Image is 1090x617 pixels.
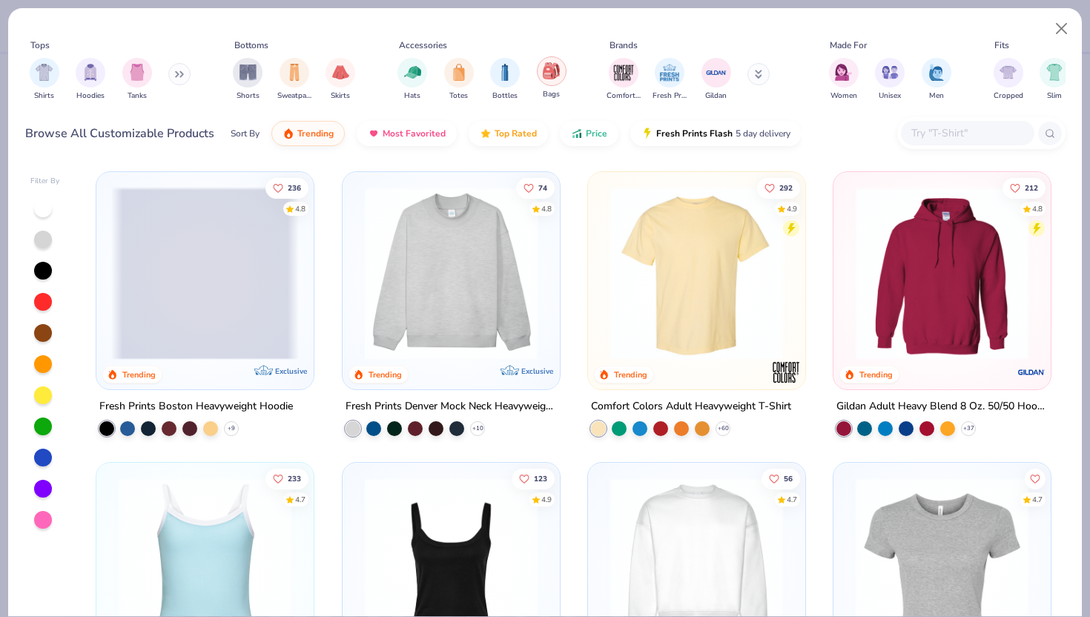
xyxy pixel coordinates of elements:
img: Totes Image [451,64,467,81]
button: Like [1003,177,1046,198]
img: 01756b78-01f6-4cc6-8d8a-3c30c1a0c8ac [848,187,1036,360]
img: flash.gif [641,128,653,139]
div: Bottoms [234,39,268,52]
div: Comfort Colors Adult Heavyweight T-Shirt [591,397,791,416]
span: Price [586,128,607,139]
span: Exclusive [276,366,308,376]
button: filter button [994,58,1023,102]
button: Like [1025,469,1046,489]
button: filter button [397,58,427,102]
span: Comfort Colors [607,90,641,102]
div: Accessories [399,39,447,52]
button: filter button [1040,58,1069,102]
span: Most Favorited [383,128,446,139]
img: Sweatpants Image [286,64,303,81]
button: filter button [30,58,59,102]
span: 123 [533,475,546,483]
img: 029b8af0-80e6-406f-9fdc-fdf898547912 [603,187,790,360]
span: Totes [449,90,468,102]
button: Like [757,177,800,198]
div: 4.9 [787,203,797,214]
span: 236 [288,184,301,191]
div: filter for Tanks [122,58,152,102]
div: 4.8 [541,203,551,214]
button: filter button [326,58,355,102]
img: Bottles Image [497,64,513,81]
span: + 10 [472,424,483,433]
div: filter for Bottles [490,58,520,102]
button: Close [1048,15,1076,43]
button: filter button [277,58,311,102]
span: Shirts [34,90,54,102]
div: filter for Totes [444,58,474,102]
span: Men [929,90,944,102]
img: most_fav.gif [368,128,380,139]
span: + 60 [717,424,728,433]
button: filter button [875,58,905,102]
div: filter for Bags [537,56,567,100]
button: filter button [233,58,262,102]
button: Like [511,469,554,489]
img: Gildan Image [705,62,727,84]
button: filter button [607,58,641,102]
div: filter for Slim [1040,58,1069,102]
button: filter button [122,58,152,102]
div: filter for Gildan [701,58,731,102]
div: Fresh Prints Denver Mock Neck Heavyweight Sweatshirt [346,397,557,416]
div: 4.8 [295,203,305,214]
img: Men Image [928,64,945,81]
div: filter for Cropped [994,58,1023,102]
input: Try "T-Shirt" [910,125,1024,142]
span: + 9 [228,424,235,433]
img: Hats Image [404,64,421,81]
span: Tanks [128,90,147,102]
span: 212 [1025,184,1038,191]
div: filter for Shorts [233,58,262,102]
button: filter button [76,58,105,102]
span: Sweatpants [277,90,311,102]
div: 4.9 [541,495,551,506]
button: filter button [701,58,731,102]
div: Fresh Prints Boston Heavyweight Hoodie [99,397,293,416]
span: Slim [1047,90,1062,102]
div: filter for Sweatpants [277,58,311,102]
span: + 37 [963,424,974,433]
img: Unisex Image [882,64,899,81]
div: filter for Skirts [326,58,355,102]
span: 74 [538,184,546,191]
img: Tanks Image [129,64,145,81]
span: Shorts [237,90,260,102]
div: filter for Comfort Colors [607,58,641,102]
div: Tops [30,39,50,52]
div: filter for Fresh Prints [653,58,687,102]
button: Trending [271,121,345,146]
div: Fits [994,39,1009,52]
img: trending.gif [283,128,294,139]
button: filter button [829,58,859,102]
div: Gildan Adult Heavy Blend 8 Oz. 50/50 Hooded Sweatshirt [836,397,1048,416]
button: filter button [490,58,520,102]
img: Cropped Image [1000,64,1017,81]
span: Skirts [331,90,350,102]
button: Price [560,121,618,146]
div: 4.7 [1032,495,1043,506]
button: Like [265,177,308,198]
div: filter for Hoodies [76,58,105,102]
button: filter button [537,58,567,102]
div: Filter By [30,176,60,187]
button: Like [762,469,800,489]
div: filter for Men [922,58,951,102]
div: Made For [830,39,867,52]
span: Unisex [879,90,901,102]
img: a90f7c54-8796-4cb2-9d6e-4e9644cfe0fe [545,187,733,360]
span: Exclusive [521,366,553,376]
span: Fresh Prints Flash [656,128,733,139]
img: Fresh Prints Image [658,62,681,84]
span: 56 [784,475,793,483]
div: filter for Women [829,58,859,102]
img: Skirts Image [332,64,349,81]
img: Bags Image [543,62,559,79]
img: Comfort Colors logo [771,357,801,387]
button: Like [265,469,308,489]
button: filter button [922,58,951,102]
